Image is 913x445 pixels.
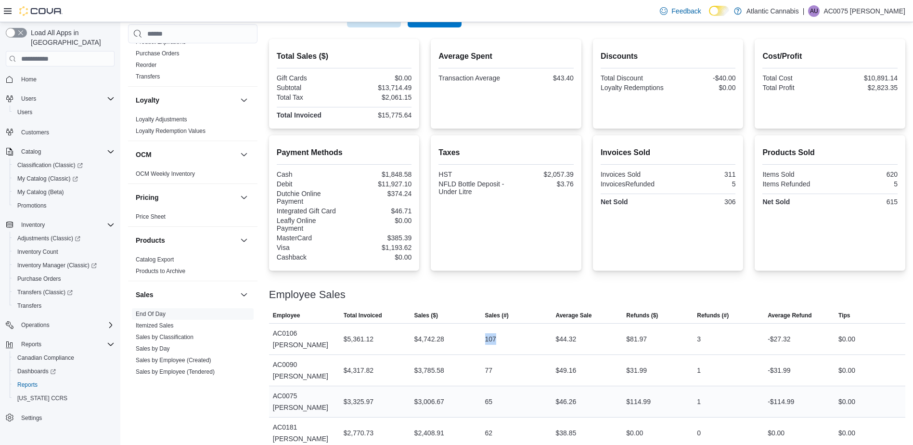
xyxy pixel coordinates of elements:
[768,427,784,439] div: $0.00
[438,74,504,82] div: Transaction Average
[13,173,82,184] a: My Catalog (Classic)
[13,273,65,285] a: Purchase Orders
[277,244,342,251] div: Visa
[601,74,666,82] div: Total Discount
[414,312,438,319] span: Sales ($)
[13,159,115,171] span: Classification (Classic)
[626,333,647,345] div: $81.97
[346,244,411,251] div: $1,193.62
[10,392,118,405] button: [US_STATE] CCRS
[832,74,898,82] div: $10,891.14
[136,345,170,352] a: Sales by Day
[414,427,444,439] div: $2,408.91
[17,319,115,331] span: Operations
[238,149,250,160] button: OCM
[136,322,174,329] a: Itemized Sales
[17,219,49,231] button: Inventory
[136,256,174,263] span: Catalog Export
[17,381,38,389] span: Reports
[762,198,790,206] strong: Net Sold
[346,111,411,119] div: $15,775.64
[626,396,651,407] div: $114.99
[13,379,115,391] span: Reports
[136,268,185,275] a: Products to Archive
[485,333,496,345] div: 107
[697,427,701,439] div: 0
[17,93,115,105] span: Users
[136,236,236,245] button: Products
[13,246,115,258] span: Inventory Count
[17,275,61,283] span: Purchase Orders
[13,106,115,118] span: Users
[136,368,215,376] span: Sales by Employee (Tendered)
[414,333,444,345] div: $4,742.28
[13,186,68,198] a: My Catalog (Beta)
[136,95,236,105] button: Loyalty
[832,84,898,92] div: $2,823.35
[17,248,58,256] span: Inventory Count
[601,51,736,62] h2: Discounts
[762,51,898,62] h2: Cost/Profit
[17,288,73,296] span: Transfers (Classic)
[10,158,118,172] a: Classification (Classic)
[277,170,342,178] div: Cash
[768,333,790,345] div: -$27.32
[671,6,701,16] span: Feedback
[17,339,45,350] button: Reports
[438,170,504,178] div: HST
[13,159,87,171] a: Classification (Classic)
[17,339,115,350] span: Reports
[13,287,77,298] a: Transfers (Classic)
[697,333,701,345] div: 3
[670,180,735,188] div: 5
[136,61,156,69] span: Reorder
[2,338,118,351] button: Reports
[10,272,118,286] button: Purchase Orders
[269,324,340,354] div: AC0106 [PERSON_NAME]
[21,321,50,329] span: Operations
[19,6,63,16] img: Cova
[21,148,41,156] span: Catalog
[136,150,152,159] h3: OCM
[670,74,735,82] div: -$40.00
[697,396,701,407] div: 1
[10,259,118,272] a: Inventory Manager (Classic)
[21,221,45,229] span: Inventory
[2,411,118,425] button: Settings
[768,312,812,319] span: Average Refund
[136,356,211,364] span: Sales by Employee (Created)
[414,396,444,407] div: $3,006.67
[810,5,818,17] span: AU
[555,365,576,376] div: $49.16
[17,74,40,85] a: Home
[838,312,850,319] span: Tips
[746,5,799,17] p: Atlantic Cannabis
[438,51,574,62] h2: Average Spent
[136,50,180,57] a: Purchase Orders
[438,147,574,158] h2: Taxes
[17,412,46,424] a: Settings
[762,74,828,82] div: Total Cost
[128,114,257,141] div: Loyalty
[17,367,56,375] span: Dashboards
[13,366,115,377] span: Dashboards
[555,396,576,407] div: $46.26
[832,170,898,178] div: 620
[762,84,828,92] div: Total Profit
[10,105,118,119] button: Users
[13,200,115,211] span: Promotions
[10,365,118,378] a: Dashboards
[17,394,67,402] span: [US_STATE] CCRS
[10,245,118,259] button: Inventory Count
[277,84,342,92] div: Subtotal
[697,365,701,376] div: 1
[601,198,628,206] strong: Net Sold
[136,150,236,159] button: OCM
[269,289,346,301] h3: Employee Sales
[17,354,74,362] span: Canadian Compliance
[508,170,574,178] div: $2,057.39
[670,170,735,178] div: 311
[13,260,101,271] a: Inventory Manager (Classic)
